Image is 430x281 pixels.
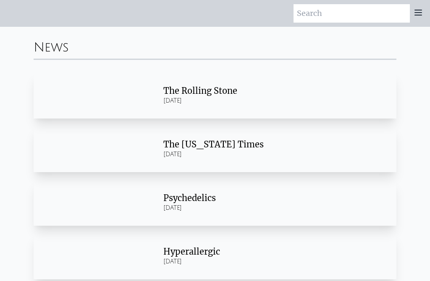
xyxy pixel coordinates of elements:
div: [DATE] [163,150,383,159]
div: [DATE] [163,97,383,105]
div: Hyperallergic [163,246,383,258]
a: The [US_STATE] Times [DATE] [34,125,396,172]
div: The Rolling Stone [163,85,383,97]
a: Hyperallergic [DATE] [34,232,396,279]
div: Psychedelics [163,192,383,204]
div: The [US_STATE] Times [163,139,383,150]
a: The Rolling Stone [DATE] [34,72,396,119]
div: [DATE] [163,204,383,212]
div: [DATE] [163,258,383,266]
div: News [34,34,396,59]
input: Search [294,4,410,23]
a: Psychedelics [DATE] [34,179,396,226]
